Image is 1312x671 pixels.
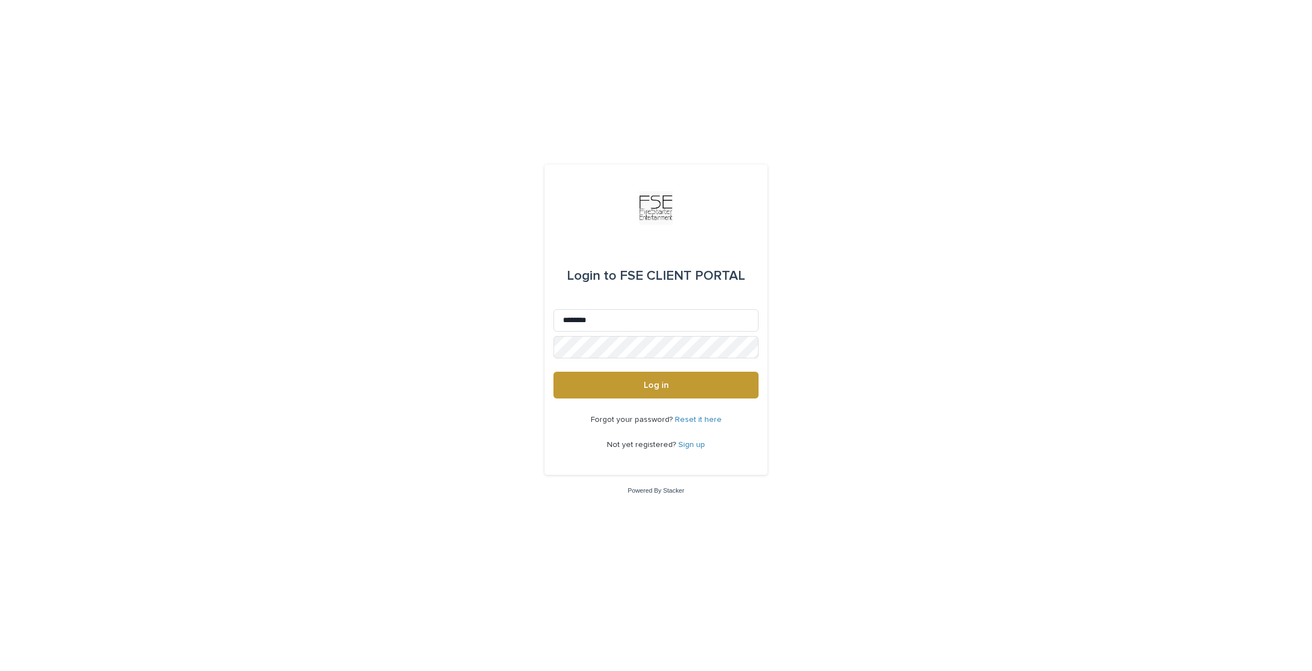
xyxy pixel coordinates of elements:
[567,260,745,291] div: FSE CLIENT PORTAL
[553,372,759,398] button: Log in
[678,441,705,449] a: Sign up
[675,416,722,424] a: Reset it here
[591,416,675,424] span: Forgot your password?
[644,381,669,390] span: Log in
[639,191,673,225] img: Km9EesSdRbS9ajqhBzyo
[567,269,616,283] span: Login to
[607,441,678,449] span: Not yet registered?
[628,487,684,494] a: Powered By Stacker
